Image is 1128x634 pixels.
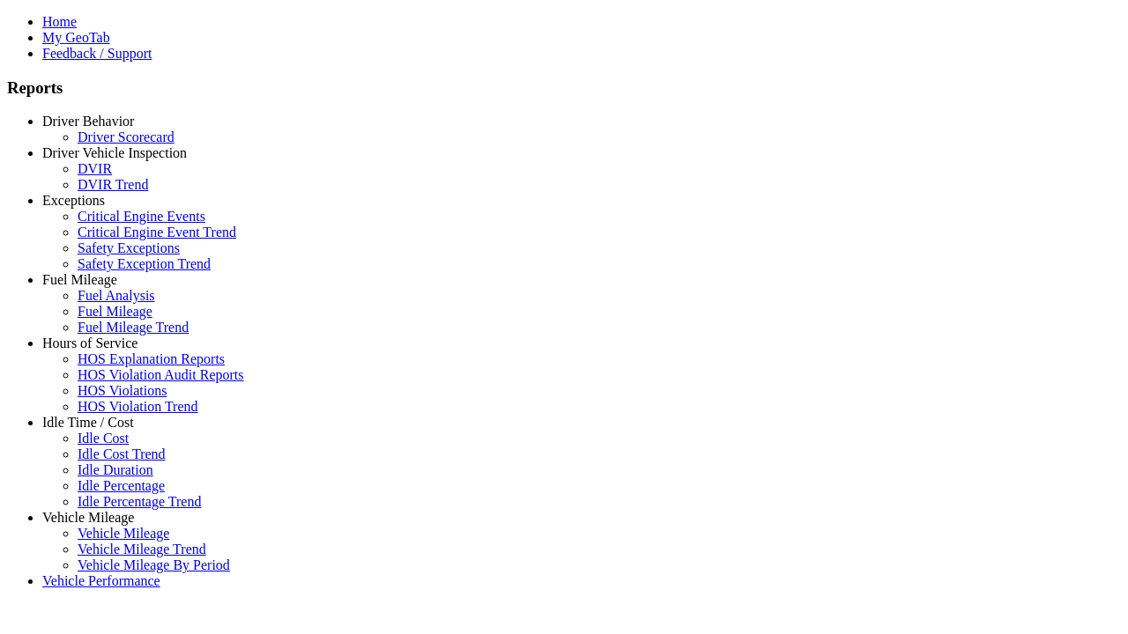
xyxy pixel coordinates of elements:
a: Feedback / Support [42,46,152,61]
a: Vehicle Mileage By Period [78,557,230,572]
a: Safety Exceptions [78,240,180,255]
a: Critical Engine Events [78,209,205,224]
a: Exceptions [42,193,105,208]
a: Fuel Mileage Trend [78,320,189,335]
a: Idle Duration [78,462,153,477]
a: Driver Behavior [42,114,134,129]
a: Critical Engine Event Trend [78,225,236,240]
a: Vehicle Performance [42,573,160,588]
a: Fuel Mileage [42,272,117,287]
a: Driver Vehicle Inspection [42,145,187,160]
a: My GeoTab [42,30,110,45]
a: Vehicle Mileage Trend [78,542,206,557]
a: HOS Explanation Reports [78,351,225,366]
a: Idle Percentage [78,478,165,493]
a: DVIR Trend [78,177,148,192]
a: Driver Scorecard [78,129,174,144]
a: Vehicle Mileage [42,510,134,525]
a: HOS Violation Trend [78,399,198,414]
a: Idle Percentage Trend [78,494,201,509]
a: Home [42,14,77,29]
a: Idle Time / Cost [42,415,134,430]
a: Safety Exception Trend [78,256,211,271]
h3: Reports [7,78,1121,98]
a: Fuel Analysis [78,288,155,303]
a: HOS Violations [78,383,167,398]
a: HOS Violation Audit Reports [78,367,244,382]
a: Vehicle Mileage [78,526,169,541]
a: Idle Cost [78,431,129,446]
a: Fuel Mileage [78,304,152,319]
a: Hours of Service [42,335,137,350]
a: DVIR [78,161,112,176]
a: Idle Cost Trend [78,446,166,461]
